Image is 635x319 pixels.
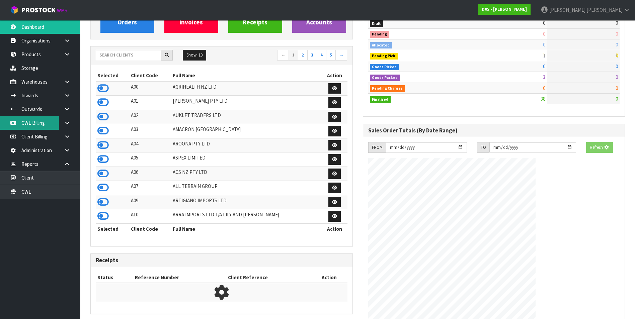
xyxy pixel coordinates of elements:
input: Search clients [96,50,161,60]
a: D05 - [PERSON_NAME] [478,4,531,15]
td: A06 [129,167,171,181]
span: 0 [543,31,545,37]
th: Client Reference [226,272,311,283]
span: 0 [616,85,618,91]
span: 0 [616,96,618,102]
td: A00 [129,81,171,96]
td: ARTIGIANO IMPORTS LTD [171,195,322,209]
span: 3 [543,74,545,80]
span: 0 [543,63,545,70]
span: 0 [616,63,618,70]
nav: Page navigation [227,50,347,62]
th: Client Code [129,223,171,234]
th: Full Name [171,70,322,81]
td: A03 [129,124,171,138]
td: AGRIHEALTH NZ LTD [171,81,322,96]
a: 4 [317,50,326,61]
a: 5 [326,50,336,61]
td: A01 [129,96,171,110]
span: Finalised [370,96,391,103]
td: A04 [129,138,171,152]
th: Reference Number [133,272,227,283]
a: 1 [289,50,298,61]
th: Client Code [129,70,171,81]
h3: Receipts [96,257,347,263]
td: ALL TERRAIN GROUP [171,181,322,195]
span: View Invoices [179,1,203,26]
td: A09 [129,195,171,209]
span: 38 [541,96,545,102]
div: FROM [368,142,386,153]
span: 0 [616,52,618,59]
span: Pending Charges [370,85,405,92]
th: Selected [96,70,129,81]
span: 0 [543,85,545,91]
a: ← [277,50,289,61]
td: ACS NZ PTY LTD [171,167,322,181]
th: Action [311,272,347,283]
span: 0 [543,20,545,26]
td: AROONA PTY LTD [171,138,322,152]
img: cube-alt.png [10,6,18,14]
td: ASPEX LIMITED [171,152,322,167]
span: 0 [616,20,618,26]
td: A07 [129,181,171,195]
span: 1 [543,52,545,59]
span: 0 [543,41,545,48]
span: Goods Picked [370,64,399,71]
a: 2 [298,50,308,61]
span: View Accounts [306,1,332,26]
td: ARRA IMPORTS LTD T/A LILY AND [PERSON_NAME] [171,209,322,224]
span: [PERSON_NAME] [586,7,623,13]
strong: D05 - [PERSON_NAME] [482,6,527,12]
span: View Orders [117,1,137,26]
small: WMS [57,7,67,14]
th: Status [96,272,133,283]
button: Refresh [586,142,613,153]
span: 0 [616,41,618,48]
span: [PERSON_NAME] [549,7,585,13]
th: Full Name [171,223,322,234]
th: Action [322,223,347,234]
span: View Receipts [243,1,267,26]
span: Pending Pick [370,53,398,60]
th: Action [322,70,347,81]
td: AMACRON [GEOGRAPHIC_DATA] [171,124,322,138]
span: 0 [616,74,618,80]
span: 0 [616,31,618,37]
button: Show: 10 [183,50,206,61]
span: ProStock [21,6,56,14]
span: Draft [370,20,383,27]
td: A10 [129,209,171,224]
span: Allocated [370,42,392,49]
td: [PERSON_NAME] PTY LTD [171,96,322,110]
th: Selected [96,223,129,234]
h3: Sales Order Totals (By Date Range) [368,127,620,134]
a: 3 [307,50,317,61]
span: Goods Packed [370,75,400,81]
td: AUKLET TRADERS LTD [171,110,322,124]
td: A02 [129,110,171,124]
a: → [335,50,347,61]
span: Pending [370,31,390,38]
td: A05 [129,152,171,167]
div: TO [477,142,489,153]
